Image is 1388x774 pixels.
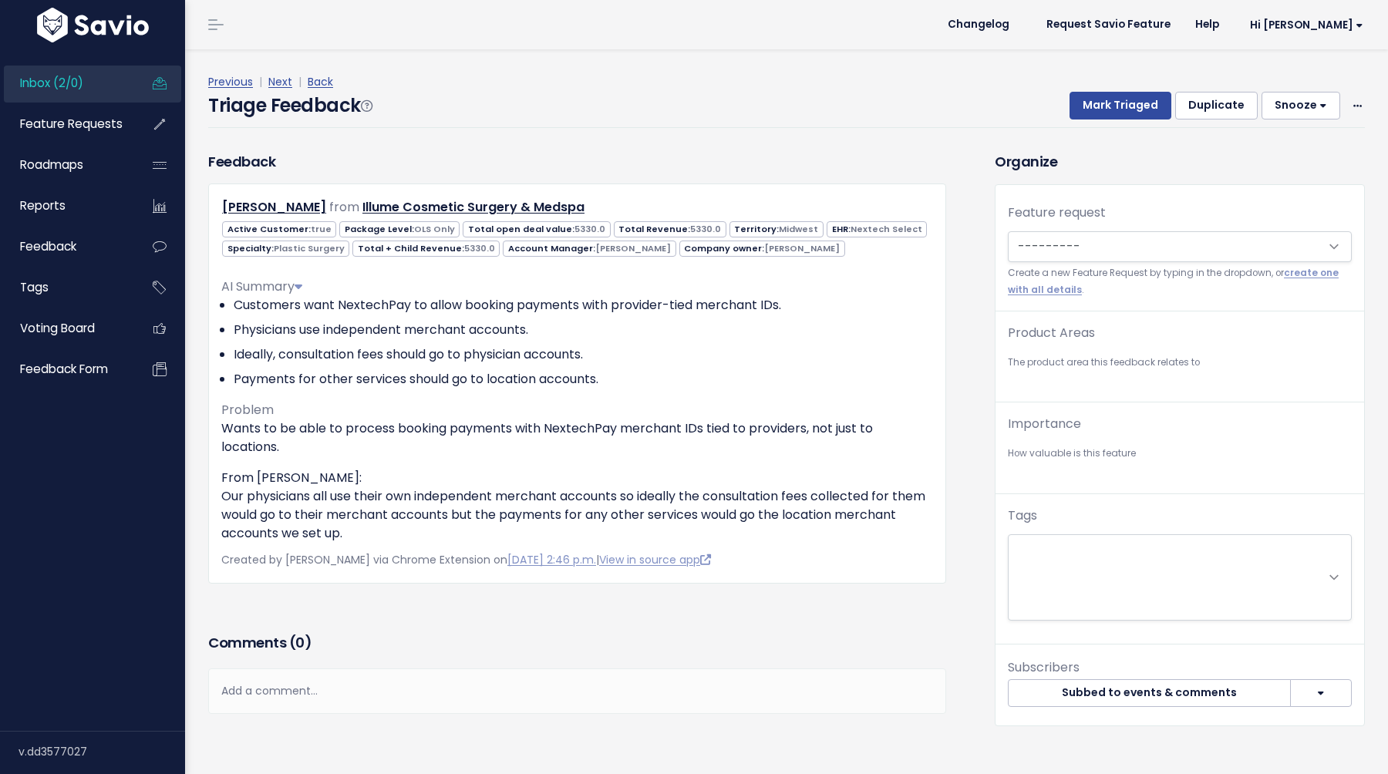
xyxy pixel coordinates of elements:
button: Duplicate [1175,92,1258,119]
div: Add a comment... [208,668,946,714]
span: Package Level: [339,221,460,237]
label: Importance [1008,415,1081,433]
a: Feedback [4,229,128,264]
span: Changelog [948,19,1009,30]
small: The product area this feedback relates to [1008,355,1352,371]
a: Back [308,74,333,89]
button: Snooze [1262,92,1340,119]
a: create one with all details [1008,267,1339,295]
span: 5330.0 [464,242,495,254]
span: Feedback [20,238,76,254]
li: Ideally, consultation fees should go to physician accounts. [234,345,933,364]
a: Illume Cosmetic Surgery & Medspa [362,198,585,216]
img: logo-white.9d6f32f41409.svg [33,8,153,42]
a: [PERSON_NAME] [222,198,326,216]
span: AI Summary [221,278,302,295]
a: Roadmaps [4,147,128,183]
a: Tags [4,270,128,305]
button: Subbed to events & comments [1008,679,1291,707]
li: Customers want NextechPay to allow booking payments with provider-tied merchant IDs. [234,296,933,315]
span: Problem [221,401,274,419]
span: Tags [20,279,49,295]
a: Voting Board [4,311,128,346]
label: Product Areas [1008,324,1095,342]
span: Feedback form [20,361,108,377]
small: Create a new Feature Request by typing in the dropdown, or . [1008,265,1352,298]
label: Tags [1008,506,1037,525]
span: Total Revenue: [614,221,726,237]
a: Request Savio Feature [1034,13,1183,36]
span: Voting Board [20,320,95,336]
span: Total + Child Revenue: [352,241,500,257]
li: Payments for other services should go to location accounts. [234,370,933,389]
span: | [295,74,305,89]
span: Hi [PERSON_NAME] [1250,19,1363,31]
span: Active Customer: [222,221,336,237]
li: Physicians use independent merchant accounts. [234,321,933,339]
span: Territory: [729,221,824,237]
a: [DATE] 2:46 p.m. [507,552,596,567]
a: Next [268,74,292,89]
a: Inbox (2/0) [4,66,128,101]
span: Reports [20,197,66,214]
a: Help [1183,13,1231,36]
p: Wants to be able to process booking payments with NextechPay merchant IDs tied to providers, not ... [221,419,933,456]
span: Inbox (2/0) [20,75,83,91]
span: EHR: [827,221,927,237]
h4: Triage Feedback [208,92,372,119]
span: 5330.0 [690,223,721,235]
a: Feature Requests [4,106,128,142]
span: from [329,198,359,216]
span: true [311,223,332,235]
p: From [PERSON_NAME]: Our physicians all use their own independent merchant accounts so ideally the... [221,469,933,543]
h3: Organize [995,151,1365,172]
button: Mark Triaged [1070,92,1171,119]
span: Account Manager: [503,241,675,257]
span: Midwest [779,223,818,235]
span: [PERSON_NAME] [764,242,840,254]
span: Nextech Select [851,223,922,235]
span: Created by [PERSON_NAME] via Chrome Extension on | [221,552,711,567]
span: Total open deal value: [463,221,610,237]
span: 5330.0 [574,223,605,235]
span: Company owner: [679,241,845,257]
span: Subscribers [1008,658,1080,676]
label: Feature request [1008,204,1106,222]
span: Feature Requests [20,116,123,132]
span: 0 [295,633,305,652]
a: Feedback form [4,352,128,387]
span: [PERSON_NAME] [595,242,671,254]
a: Previous [208,74,253,89]
div: v.dd3577027 [19,732,185,772]
small: How valuable is this feature [1008,446,1352,462]
span: Specialty: [222,241,349,257]
a: View in source app [599,552,711,567]
h3: Feedback [208,151,275,172]
a: Hi [PERSON_NAME] [1231,13,1376,37]
span: OLS Only [414,223,455,235]
span: Plastic Surgery [274,242,345,254]
span: | [256,74,265,89]
h3: Comments ( ) [208,632,946,654]
a: Reports [4,188,128,224]
span: Roadmaps [20,156,83,173]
